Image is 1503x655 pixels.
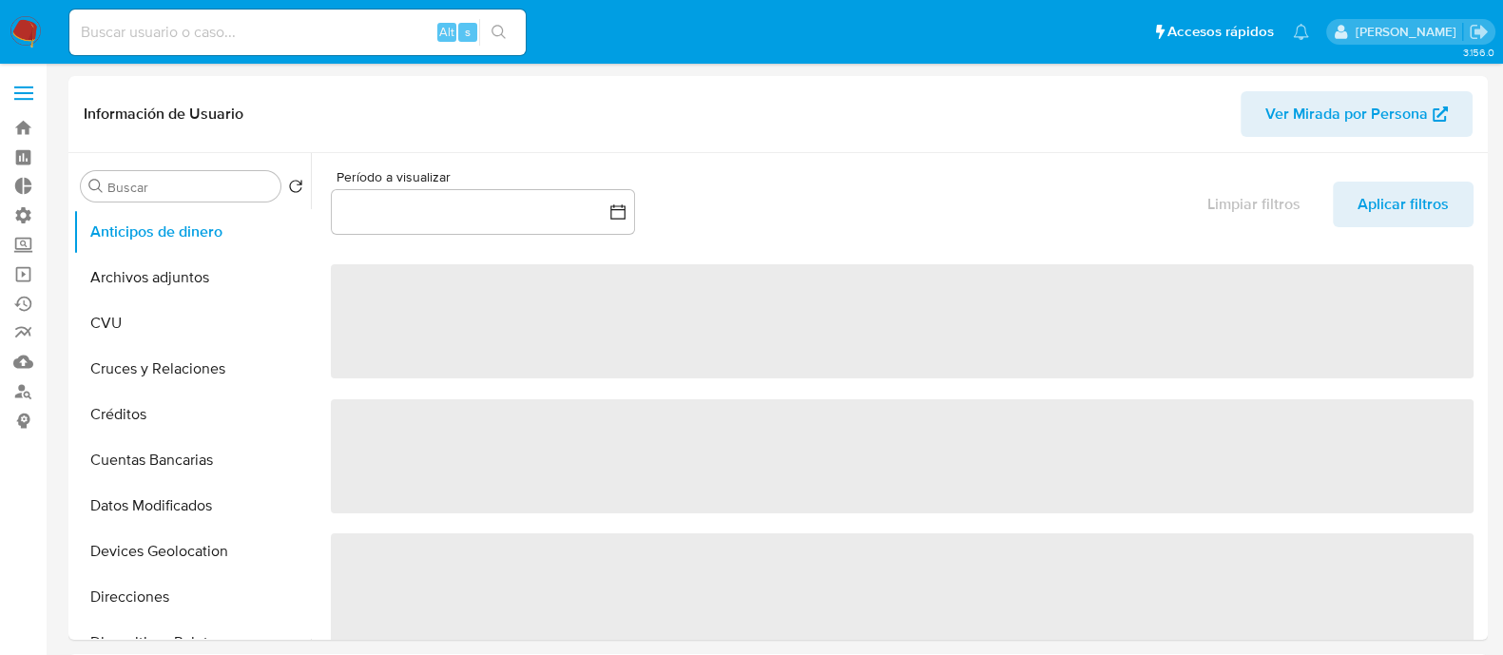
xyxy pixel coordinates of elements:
h1: Información de Usuario [84,105,243,124]
button: Devices Geolocation [73,529,311,574]
button: Volver al orden por defecto [288,179,303,200]
button: Datos Modificados [73,483,311,529]
a: Salir [1469,22,1489,42]
input: Buscar usuario o caso... [69,20,526,45]
span: Ver Mirada por Persona [1265,91,1428,137]
span: Alt [439,23,454,41]
p: yanina.loff@mercadolibre.com [1355,23,1462,41]
span: s [465,23,471,41]
button: Archivos adjuntos [73,255,311,300]
button: Buscar [88,179,104,194]
input: Buscar [107,179,273,196]
button: Cruces y Relaciones [73,346,311,392]
button: Cuentas Bancarias [73,437,311,483]
button: search-icon [479,19,518,46]
button: CVU [73,300,311,346]
button: Créditos [73,392,311,437]
a: Notificaciones [1293,24,1309,40]
span: Accesos rápidos [1167,22,1274,42]
button: Ver Mirada por Persona [1241,91,1473,137]
button: Direcciones [73,574,311,620]
button: Anticipos de dinero [73,209,311,255]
